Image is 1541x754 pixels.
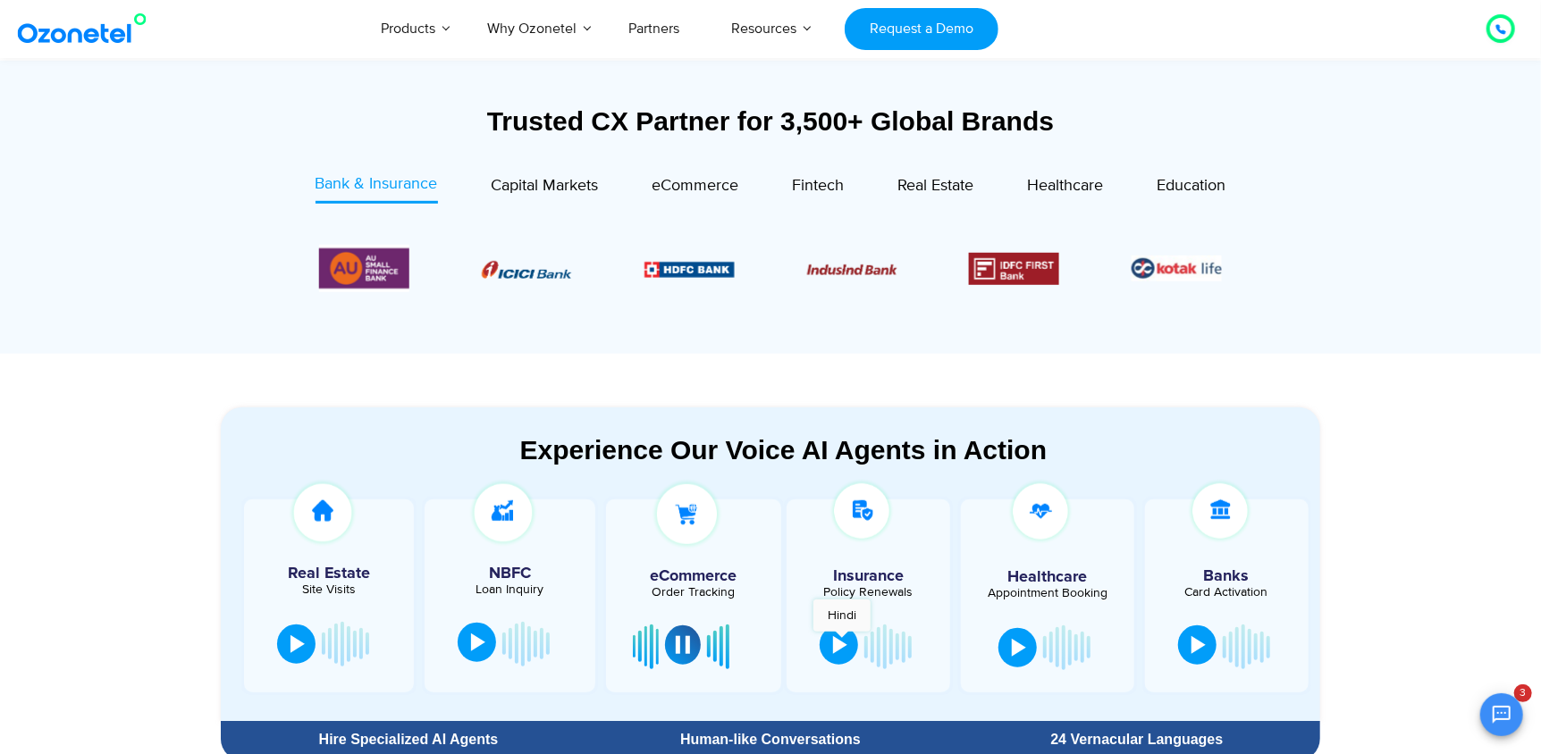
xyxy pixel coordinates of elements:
[796,586,941,599] div: Policy Renewals
[898,172,974,204] a: Real Estate
[482,261,572,279] img: Picture8.png
[319,245,409,292] img: Picture13.png
[1514,684,1532,702] span: 3
[434,583,585,596] div: Loan Inquiry
[1028,172,1104,204] a: Healthcare
[596,733,945,747] div: Human-like Conversations
[253,565,405,582] h5: Real Estate
[806,264,897,275] img: Picture10.png
[644,258,735,280] div: 2 / 6
[239,434,1328,465] div: Experience Our Voice AI Agents in Action
[319,245,409,292] div: 6 / 6
[653,176,739,196] span: eCommerce
[974,569,1120,585] h5: Healthcare
[969,253,1059,285] img: Picture12.png
[969,253,1059,285] div: 4 / 6
[1158,172,1226,204] a: Education
[230,733,587,747] div: Hire Specialized AI Agents
[963,733,1311,747] div: 24 Vernacular Languages
[492,176,599,196] span: Capital Markets
[806,258,897,280] div: 3 / 6
[615,568,772,584] h5: eCommerce
[319,245,1222,292] div: Image Carousel
[845,8,998,50] a: Request a Demo
[974,587,1120,599] div: Appointment Booking
[796,568,941,584] h5: Insurance
[316,172,438,204] a: Bank & Insurance
[434,565,585,582] h5: NBFC
[1480,693,1523,736] button: Open chat
[1132,256,1222,281] img: Picture26.jpg
[492,172,599,204] a: Capital Markets
[482,258,572,280] div: 1 / 6
[253,583,405,596] div: Site Visits
[1028,176,1104,196] span: Healthcare
[1132,256,1222,281] div: 5 / 6
[221,105,1320,137] div: Trusted CX Partner for 3,500+ Global Brands
[615,586,772,599] div: Order Tracking
[316,174,438,194] span: Bank & Insurance
[1158,176,1226,196] span: Education
[1154,586,1300,599] div: Card Activation
[653,172,739,204] a: eCommerce
[793,176,845,196] span: Fintech
[793,172,845,204] a: Fintech
[898,176,974,196] span: Real Estate
[1154,568,1300,584] h5: Banks
[644,262,735,277] img: Picture9.png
